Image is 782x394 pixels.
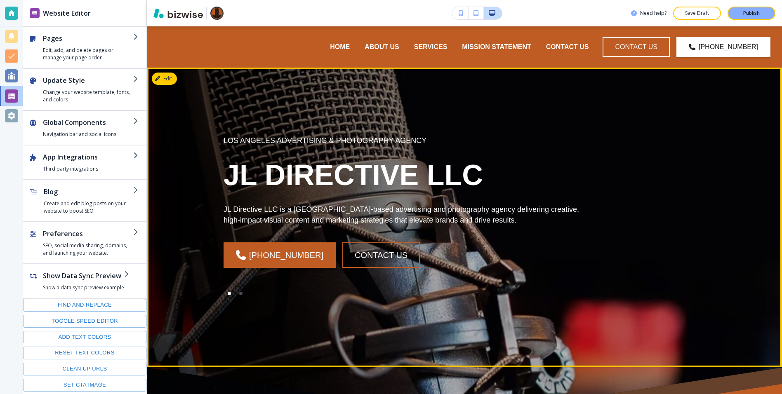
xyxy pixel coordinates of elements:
h1: JL DIRECTIVE LLC [224,156,580,195]
p: Publish [743,9,760,17]
button: Show Data Sync PreviewShow a data sync preview example [23,264,137,298]
h4: SEO, social media sharing, domains, and launching your website. [43,242,133,257]
h2: Pages [43,33,133,43]
button: PagesEdit, add, and delete pages or manage your page order [23,27,146,68]
button: Clean up URLs [23,363,146,375]
h2: App Integrations [43,152,133,162]
h2: Update Style [43,75,133,85]
h2: Preferences [43,229,133,239]
button: Edit [152,73,177,85]
p: CONTACT US [546,42,589,52]
a: [PHONE_NUMBER] [676,37,770,57]
button: Global ComponentsNavigation bar and social icons [23,111,146,145]
h4: Show a data sync preview example [43,284,124,291]
button: contact us [342,242,420,268]
button: Set CTA image [23,379,146,392]
p: ABOUT US [365,42,399,52]
h3: Need help? [640,9,667,17]
p: JL Directive LLC is a [GEOGRAPHIC_DATA]-based advertising and photography agency delivering creat... [224,204,580,226]
h2: Blog [44,187,133,197]
a: [PHONE_NUMBER] [224,242,336,268]
button: BlogCreate and edit blog posts on your website to boost SEO [23,180,146,221]
h4: Edit, add, and delete pages or manage your page order [43,47,133,61]
button: Publish [728,7,775,20]
h2: Global Components [43,117,133,127]
p: Save Draft [684,9,710,17]
h4: Navigation bar and social icons [43,131,133,138]
h2: Show Data Sync Preview [43,271,124,281]
p: HOME [330,42,350,52]
p: SERVICES [414,42,448,52]
p: LOS ANGELES ADVERTISING & PHOTOGRAPHY AGENCY [224,136,580,146]
img: Bizwise Logo [153,8,203,18]
img: Your Logo [210,7,224,20]
button: Find and replace [23,299,146,312]
button: Contact Us [603,37,670,57]
button: Save Draft [673,7,721,20]
p: MISSION STATEMENT [462,42,531,52]
img: editor icon [30,8,40,18]
button: PreferencesSEO, social media sharing, domains, and launching your website. [23,222,146,263]
h4: Change your website template, fonts, and colors [43,89,133,103]
button: Update StyleChange your website template, fonts, and colors [23,69,146,110]
h4: Create and edit blog posts on your website to boost SEO [44,200,133,215]
h2: Website Editor [43,8,91,18]
h4: Third party integrations [43,165,133,173]
button: App IntegrationsThird party integrations [23,145,146,179]
button: Toggle speed editor [23,315,146,328]
button: Add text colors [23,331,146,344]
button: Reset text colors [23,347,146,359]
